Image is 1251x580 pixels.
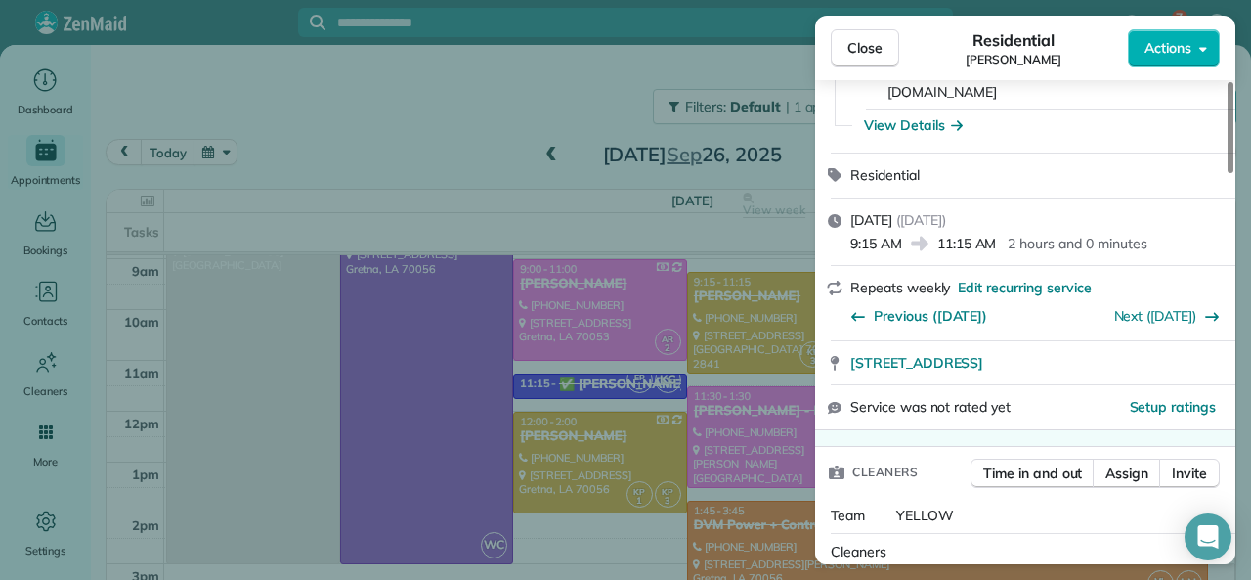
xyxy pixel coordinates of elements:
[850,397,1011,418] span: Service was not rated yet
[937,234,997,253] span: 11:15 AM
[852,463,918,482] span: Cleaners
[874,306,987,326] span: Previous ([DATE])
[896,211,946,229] span: ( [DATE] )
[1130,397,1217,417] button: Setup ratings
[1114,307,1197,325] a: Next ([DATE])
[864,115,963,135] button: View Details
[983,464,1082,483] span: Time in and out
[831,507,865,524] span: Team
[850,279,950,296] span: Repeats weekly
[1093,459,1161,488] button: Assign
[972,28,1056,52] span: Residential
[958,278,1091,297] span: Edit recurring service
[831,29,899,67] button: Close
[850,306,987,326] button: Previous ([DATE])
[847,38,883,58] span: Close
[1144,38,1191,58] span: Actions
[850,353,983,373] span: [STREET_ADDRESS]
[1105,464,1148,483] span: Assign
[896,507,954,524] span: YELLOW
[971,459,1095,488] button: Time in and out
[850,166,920,184] span: Residential
[1159,459,1220,488] button: Invite
[831,543,886,560] span: Cleaners
[1172,464,1207,483] span: Invite
[850,211,892,229] span: [DATE]
[850,353,1224,373] a: [STREET_ADDRESS]
[1130,398,1217,416] span: Setup ratings
[966,52,1061,67] span: [PERSON_NAME]
[850,234,902,253] span: 9:15 AM
[1185,513,1231,560] div: Open Intercom Messenger
[1008,234,1146,253] p: 2 hours and 0 minutes
[1114,306,1221,326] button: Next ([DATE])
